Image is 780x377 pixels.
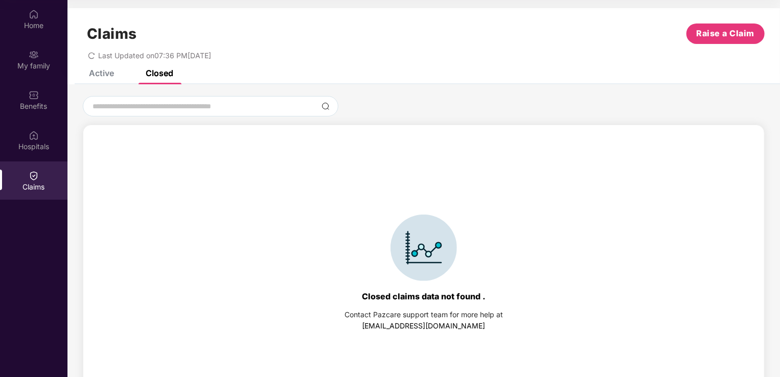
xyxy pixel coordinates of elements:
img: svg+xml;base64,PHN2ZyBpZD0iSWNvbl9DbGFpbSIgZGF0YS1uYW1lPSJJY29uIENsYWltIiB4bWxucz0iaHR0cDovL3d3dy... [391,215,457,281]
span: Raise a Claim [697,27,755,40]
img: svg+xml;base64,PHN2ZyBpZD0iSG9tZSIgeG1sbnM9Imh0dHA6Ly93d3cudzMub3JnLzIwMDAvc3ZnIiB3aWR0aD0iMjAiIG... [29,9,39,19]
img: svg+xml;base64,PHN2ZyB3aWR0aD0iMjAiIGhlaWdodD0iMjAiIHZpZXdCb3g9IjAgMCAyMCAyMCIgZmlsbD0ibm9uZSIgeG... [29,50,39,60]
button: Raise a Claim [686,23,765,44]
h1: Claims [87,25,137,42]
span: redo [88,51,95,60]
div: Active [89,68,114,78]
div: Contact Pazcare support team for more help at [345,309,503,320]
a: [EMAIL_ADDRESS][DOMAIN_NAME] [362,321,486,330]
img: svg+xml;base64,PHN2ZyBpZD0iQ2xhaW0iIHhtbG5zPSJodHRwOi8vd3d3LnczLm9yZy8yMDAwL3N2ZyIgd2lkdGg9IjIwIi... [29,171,39,181]
div: Closed [146,68,173,78]
img: svg+xml;base64,PHN2ZyBpZD0iSG9zcGl0YWxzIiB4bWxucz0iaHR0cDovL3d3dy53My5vcmcvMjAwMC9zdmciIHdpZHRoPS... [29,130,39,140]
span: Last Updated on 07:36 PM[DATE] [98,51,211,60]
div: Closed claims data not found . [362,291,486,301]
img: svg+xml;base64,PHN2ZyBpZD0iU2VhcmNoLTMyeDMyIiB4bWxucz0iaHR0cDovL3d3dy53My5vcmcvMjAwMC9zdmciIHdpZH... [322,102,330,110]
img: svg+xml;base64,PHN2ZyBpZD0iQmVuZWZpdHMiIHhtbG5zPSJodHRwOi8vd3d3LnczLm9yZy8yMDAwL3N2ZyIgd2lkdGg9Ij... [29,90,39,100]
